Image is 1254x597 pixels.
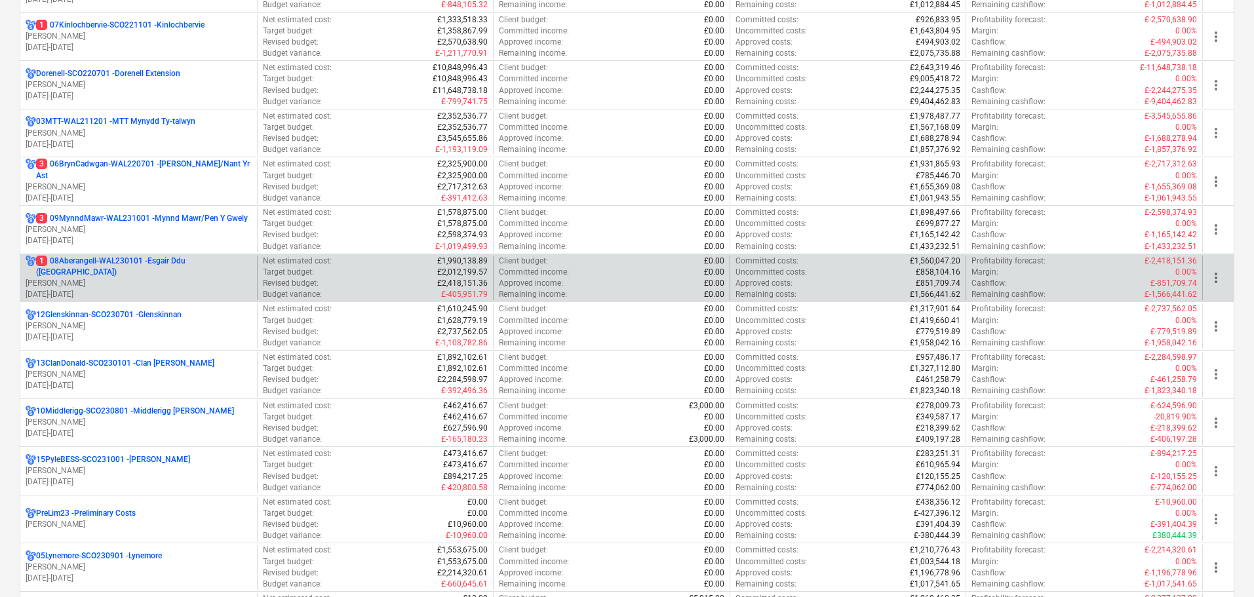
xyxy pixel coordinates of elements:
[910,182,960,193] p: £1,655,369.08
[910,48,960,59] p: £2,075,735.88
[26,369,252,380] p: [PERSON_NAME]
[1145,14,1197,26] p: £-2,570,638.90
[435,241,488,252] p: £-1,019,499.93
[971,85,1007,96] p: Cashflow :
[26,358,36,369] div: Project has multi currencies enabled
[1175,218,1197,229] p: 0.00%
[437,37,488,48] p: £2,570,638.90
[26,508,252,530] div: PreLim23 -Preliminary Costs[PERSON_NAME]
[499,96,567,107] p: Remaining income :
[499,289,567,300] p: Remaining income :
[735,96,796,107] p: Remaining costs :
[499,73,569,85] p: Committed income :
[26,454,36,465] div: Project has multi currencies enabled
[1145,111,1197,122] p: £-3,545,655.86
[437,229,488,241] p: £2,598,374.93
[910,73,960,85] p: £9,005,418.72
[704,85,724,96] p: £0.00
[1208,318,1224,334] span: more_vert
[499,14,548,26] p: Client budget :
[971,267,998,278] p: Margin :
[263,14,332,26] p: Net estimated cost :
[971,207,1046,218] p: Profitability forecast :
[704,289,724,300] p: £0.00
[26,90,252,102] p: [DATE] - [DATE]
[971,37,1007,48] p: Cashflow :
[499,207,548,218] p: Client budget :
[1145,133,1197,144] p: £-1,688,278.94
[26,320,252,332] p: [PERSON_NAME]
[36,454,190,465] p: 15PyleBESS-SCO231001 - [PERSON_NAME]
[26,182,252,193] p: [PERSON_NAME]
[263,48,322,59] p: Budget variance :
[704,207,724,218] p: £0.00
[910,229,960,241] p: £1,165,142.42
[437,278,488,289] p: £2,418,151.36
[499,256,548,267] p: Client budget :
[704,144,724,155] p: £0.00
[499,267,569,278] p: Committed income :
[26,309,36,320] div: Project has multi currencies enabled
[263,26,314,37] p: Target budget :
[499,170,569,182] p: Committed income :
[916,278,960,289] p: £851,709.74
[26,289,252,300] p: [DATE] - [DATE]
[910,96,960,107] p: £9,404,462.83
[263,85,319,96] p: Revised budget :
[910,122,960,133] p: £1,567,168.09
[441,193,488,204] p: £-391,412.63
[735,170,807,182] p: Uncommitted costs :
[1208,77,1224,93] span: more_vert
[26,550,36,562] div: Project has multi currencies enabled
[437,315,488,326] p: £1,628,779.19
[910,241,960,252] p: £1,433,232.51
[735,62,798,73] p: Committed costs :
[1145,229,1197,241] p: £-1,165,142.42
[437,207,488,218] p: £1,578,875.00
[26,380,252,391] p: [DATE] - [DATE]
[263,73,314,85] p: Target budget :
[1175,315,1197,326] p: 0.00%
[916,218,960,229] p: £699,877.27
[971,111,1046,122] p: Profitability forecast :
[26,116,252,149] div: 03MTT-WAL211201 -MTT Mynydd Ty-talwyn[PERSON_NAME][DATE]-[DATE]
[971,289,1046,300] p: Remaining cashflow :
[499,241,567,252] p: Remaining income :
[26,454,252,488] div: 15PyleBESS-SCO231001 -[PERSON_NAME][PERSON_NAME][DATE]-[DATE]
[735,267,807,278] p: Uncommitted costs :
[704,278,724,289] p: £0.00
[1150,326,1197,337] p: £-779,519.89
[433,85,488,96] p: £11,648,738.18
[36,309,182,320] p: 12Glenskinnan-SCO230701 - Glenskinnan
[704,159,724,170] p: £0.00
[916,14,960,26] p: £926,833.95
[263,337,322,349] p: Budget variance :
[26,428,252,439] p: [DATE] - [DATE]
[1175,73,1197,85] p: 0.00%
[1208,366,1224,382] span: more_vert
[735,159,798,170] p: Committed costs :
[437,111,488,122] p: £2,352,536.77
[1145,256,1197,267] p: £-2,418,151.36
[1145,85,1197,96] p: £-2,244,275.35
[704,315,724,326] p: £0.00
[36,358,214,369] p: 13ClanDonald-SCO230101 - Clan [PERSON_NAME]
[437,267,488,278] p: £2,012,199.57
[704,122,724,133] p: £0.00
[26,573,252,584] p: [DATE] - [DATE]
[26,42,252,53] p: [DATE] - [DATE]
[1145,303,1197,315] p: £-2,737,562.05
[735,193,796,204] p: Remaining costs :
[910,193,960,204] p: £1,061,943.55
[26,20,252,53] div: 107Kinlochbervie-SCO221101 -Kinlochbervie[PERSON_NAME][DATE]-[DATE]
[499,315,569,326] p: Committed income :
[910,62,960,73] p: £2,643,319.46
[1150,37,1197,48] p: £-494,903.02
[971,159,1046,170] p: Profitability forecast :
[971,326,1007,337] p: Cashflow :
[26,213,252,246] div: 309MynndMawr-WAL231001 -Mynnd Mawr/Pen Y Gwely[PERSON_NAME][DATE]-[DATE]
[704,218,724,229] p: £0.00
[36,159,252,181] p: 06BrynCadwgan-WAL220701 - [PERSON_NAME]/Nant Yr Ast
[1145,96,1197,107] p: £-9,404,462.83
[26,476,252,488] p: [DATE] - [DATE]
